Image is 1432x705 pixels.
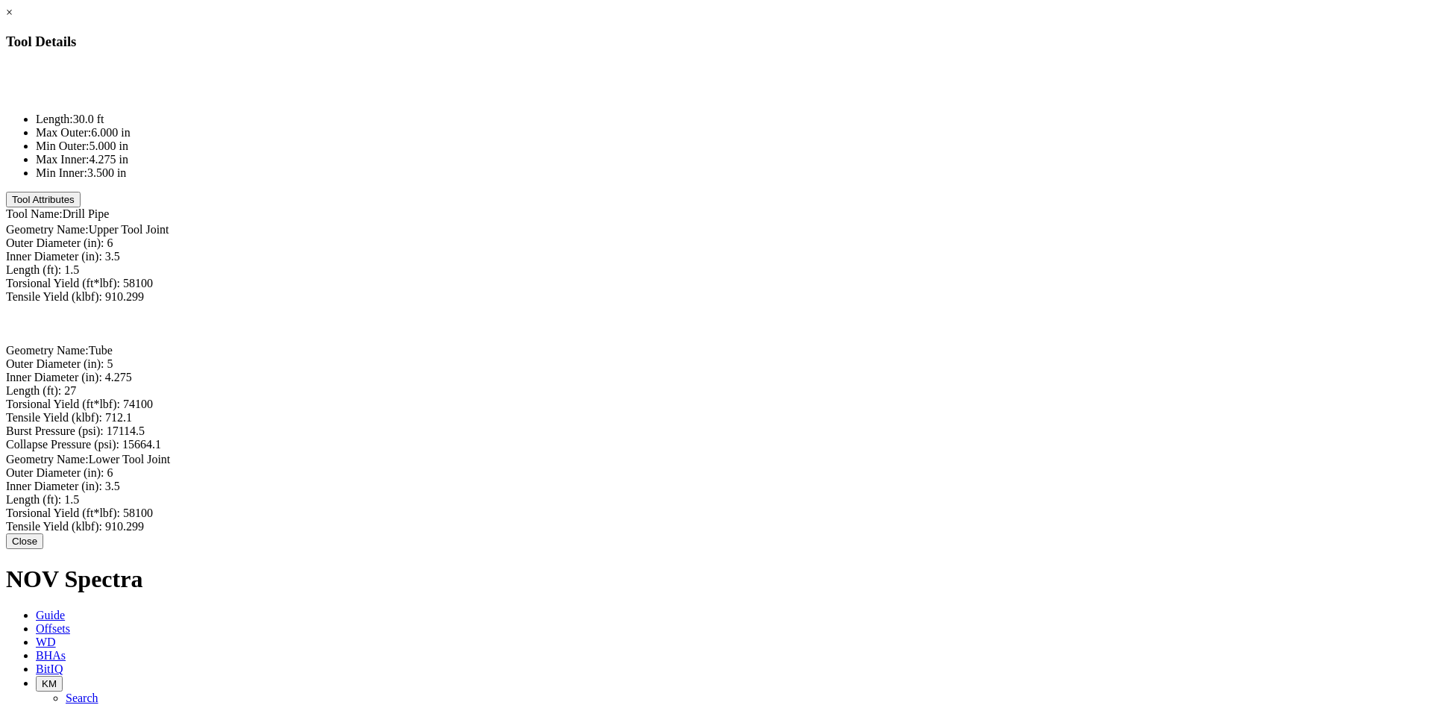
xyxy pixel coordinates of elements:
[6,192,81,207] button: Tool Attributes
[6,250,102,263] label: Inner Diameter (in):
[105,411,132,424] span: 712.1
[123,507,153,519] span: 58100
[105,520,144,533] span: 910.299
[107,357,113,370] span: 5
[105,290,144,303] span: 910.299
[6,411,102,424] label: Tensile Yield (klbf):
[123,277,153,289] span: 58100
[6,290,102,303] label: Tensile Yield (klbf):
[66,692,98,704] a: Search
[6,207,63,220] label: Tool Name:
[36,113,1426,126] li: 30.0 ft
[6,357,104,370] label: Outer Diameter (in):
[6,480,102,492] label: Inner Diameter (in):
[6,344,1426,357] div: Tube
[64,263,79,276] span: 1.5
[105,250,120,263] span: 3.5
[6,223,1426,236] div: Upper Tool Joint
[36,636,56,648] span: WD
[36,140,1426,153] li: 5.000 in
[6,424,104,437] label: Burst Pressure (psi):
[36,113,73,125] label: Length:
[6,384,61,397] label: Length (ft):
[6,6,13,19] a: ×
[107,424,145,437] span: 17114.5
[107,236,113,249] span: 6
[6,565,1426,593] h1: NOV Spectra
[105,480,120,492] span: 3.5
[6,34,1426,50] h3: Tool Details
[36,166,87,179] label: Min Inner:
[6,263,61,276] label: Length (ft):
[36,622,70,635] span: Offsets
[6,493,61,506] label: Length (ft):
[6,533,43,549] button: Close
[6,371,102,383] label: Inner Diameter (in):
[107,466,113,479] span: 6
[36,153,89,166] label: Max Inner:
[123,398,153,410] span: 74100
[36,153,1426,166] li: 4.275 in
[6,398,120,410] label: Torsional Yield (ft*lbf):
[36,140,89,152] label: Min Outer:
[6,236,104,249] label: Outer Diameter (in):
[6,453,1426,466] div: Lower Tool Joint
[122,438,161,451] span: 15664.1
[6,520,102,533] label: Tensile Yield (klbf):
[36,126,1426,140] li: 6.000 in
[6,277,120,289] label: Torsional Yield (ft*lbf):
[36,126,91,139] label: Max Outer:
[36,649,66,662] span: BHAs
[6,466,104,479] label: Outer Diameter (in):
[36,166,1426,180] li: 3.500 in
[42,678,57,689] span: KM
[64,493,79,506] span: 1.5
[105,371,132,383] span: 4.275
[6,223,89,236] label: Geometry Name:
[36,609,65,621] span: Guide
[6,438,119,451] label: Collapse Pressure (psi):
[6,453,89,466] label: Geometry Name:
[6,507,120,519] label: Torsional Yield (ft*lbf):
[6,344,89,357] label: Geometry Name:
[36,662,63,675] span: BitIQ
[64,384,76,397] span: 27
[6,207,1426,221] div: Drill Pipe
